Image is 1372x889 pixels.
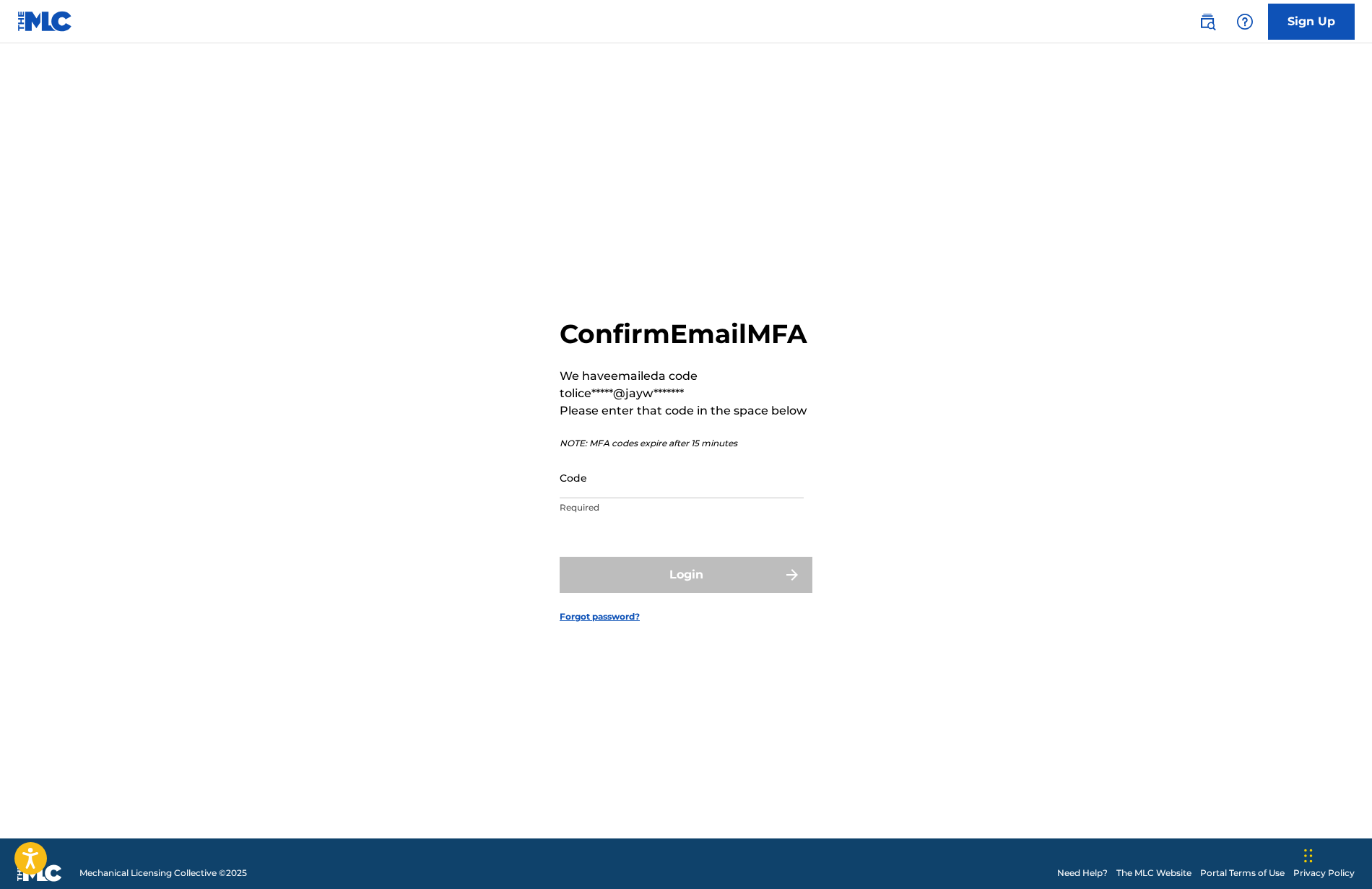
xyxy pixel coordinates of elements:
[17,864,62,882] img: logo
[1268,4,1355,40] a: Sign Up
[17,11,73,32] img: MLC Logo
[1193,7,1222,36] a: Public Search
[1304,834,1313,877] div: Trascina
[560,402,812,420] p: Please enter that code in the space below
[1199,13,1216,30] img: search
[1200,867,1285,880] a: Portal Terms of Use
[560,318,812,350] h2: Confirm Email MFA
[79,867,247,880] span: Mechanical Licensing Collective © 2025
[560,501,804,514] p: Required
[1230,7,1259,36] div: Help
[1293,867,1355,880] a: Privacy Policy
[560,437,812,450] p: NOTE: MFA codes expire after 15 minutes
[1236,13,1254,30] img: help
[1300,820,1372,889] div: Widget chat
[1300,820,1372,889] iframe: Chat Widget
[560,610,640,623] a: Forgot password?
[1116,867,1191,880] a: The MLC Website
[1057,867,1108,880] a: Need Help?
